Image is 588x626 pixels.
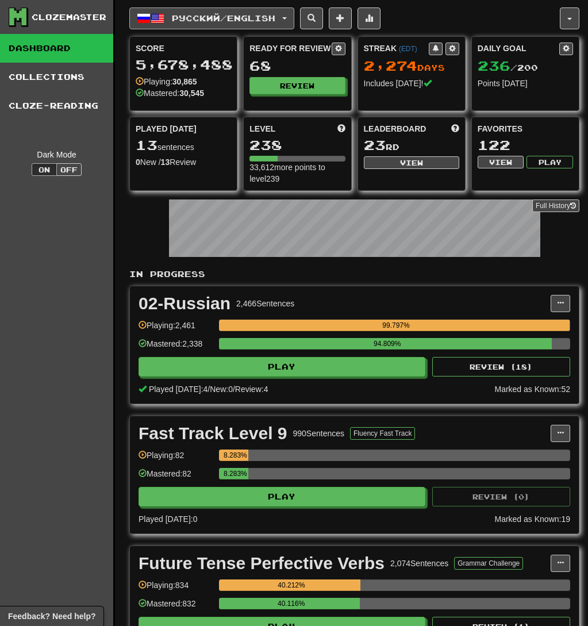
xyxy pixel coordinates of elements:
[207,385,210,394] span: /
[222,468,248,479] div: 8.283%
[478,156,524,168] button: View
[364,123,426,135] span: Leaderboard
[399,45,417,53] a: (EDT)
[139,425,287,442] div: Fast Track Level 9
[139,450,213,468] div: Playing: 82
[454,557,523,570] button: Grammar Challenge
[478,123,573,135] div: Favorites
[235,385,268,394] span: Review: 4
[136,123,197,135] span: Played [DATE]
[364,156,459,169] button: View
[136,158,140,167] strong: 0
[136,156,231,168] div: New / Review
[8,610,95,622] span: Open feedback widget
[179,89,204,98] strong: 30,545
[432,357,570,377] button: Review (18)
[478,138,573,152] div: 122
[32,11,106,23] div: Clozemaster
[249,77,345,94] button: Review
[222,450,248,461] div: 8.283%
[526,156,573,168] button: Play
[172,77,197,86] strong: 30,865
[136,87,204,99] div: Mastered:
[350,427,415,440] button: Fluency Fast Track
[337,123,345,135] span: Score more points to level up
[249,138,345,152] div: 238
[249,43,331,54] div: Ready for Review
[139,555,385,572] div: Future Tense Perfective Verbs
[136,43,231,54] div: Score
[222,338,552,350] div: 94.809%
[478,78,573,89] div: Points [DATE]
[139,357,425,377] button: Play
[364,137,386,153] span: 23
[136,138,231,153] div: sentences
[9,149,105,160] div: Dark Mode
[451,123,459,135] span: This week in points, UTC
[32,163,57,176] button: On
[56,163,82,176] button: Off
[249,162,345,185] div: 33,612 more points to level 239
[364,59,459,74] div: Day s
[222,320,570,331] div: 99.797%
[139,514,197,524] span: Played [DATE]: 0
[236,298,294,309] div: 2,466 Sentences
[139,598,213,617] div: Mastered: 832
[129,268,579,280] p: In Progress
[293,428,345,439] div: 990 Sentences
[364,57,417,74] span: 2,274
[364,138,459,153] div: rd
[161,158,170,167] strong: 13
[139,487,425,506] button: Play
[478,43,559,55] div: Daily Goal
[149,385,207,394] span: Played [DATE]: 4
[139,338,213,357] div: Mastered: 2,338
[210,385,233,394] span: New: 0
[233,385,235,394] span: /
[300,7,323,29] button: Search sentences
[139,579,213,598] div: Playing: 834
[139,320,213,339] div: Playing: 2,461
[532,199,579,212] a: Full History
[494,383,570,395] div: Marked as Known: 52
[136,76,197,87] div: Playing:
[364,78,459,89] div: Includes [DATE]!
[129,7,294,29] button: Русский/English
[364,43,429,54] div: Streak
[478,63,538,72] span: / 200
[358,7,381,29] button: More stats
[329,7,352,29] button: Add sentence to collection
[139,295,230,312] div: 02-Russian
[249,59,345,73] div: 68
[494,513,570,525] div: Marked as Known: 19
[478,57,510,74] span: 236
[432,487,570,506] button: Review (0)
[222,598,360,609] div: 40.116%
[136,57,231,72] div: 5,678,488
[139,468,213,487] div: Mastered: 82
[136,137,157,153] span: 13
[222,579,360,591] div: 40.212%
[172,13,275,23] span: Русский / English
[249,123,275,135] span: Level
[390,558,448,569] div: 2,074 Sentences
